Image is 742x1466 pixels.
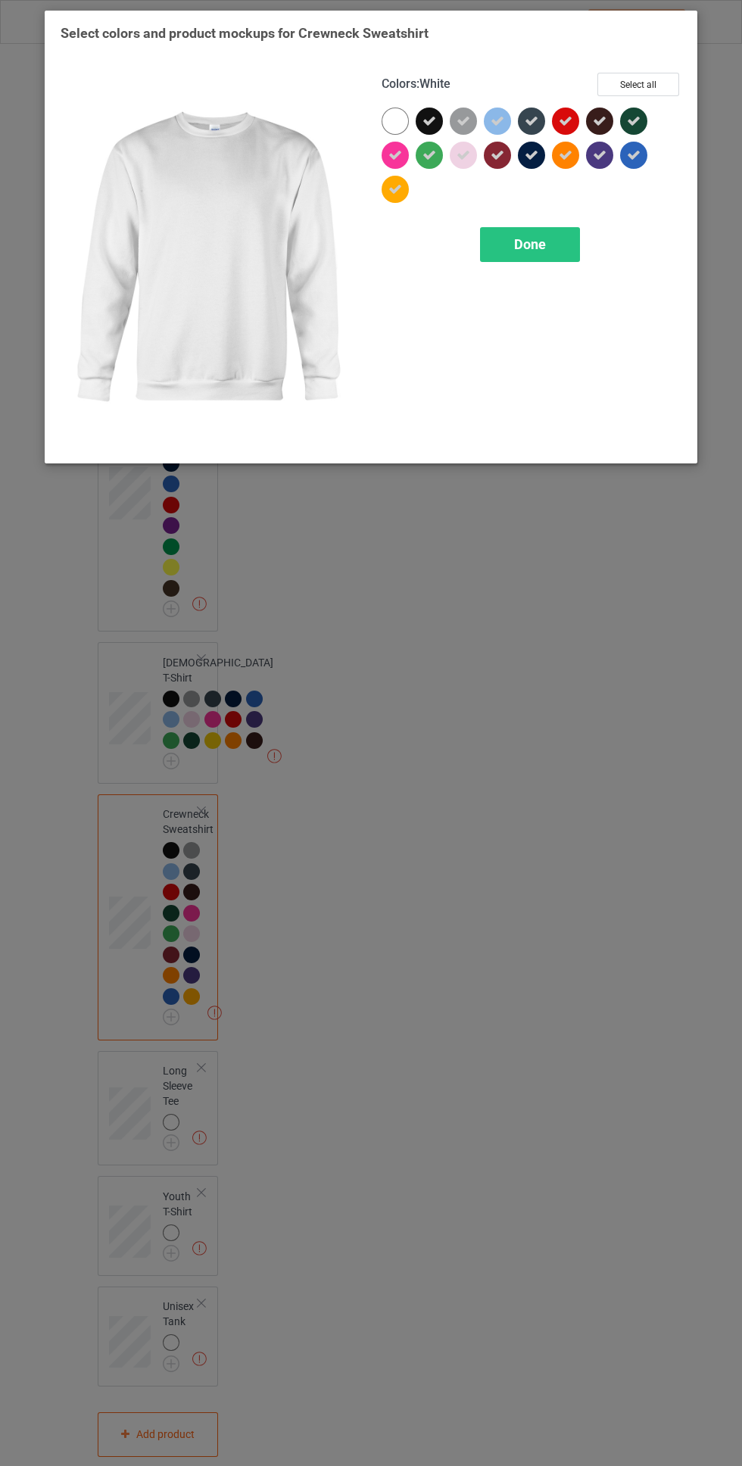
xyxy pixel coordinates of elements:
button: Select all [597,73,679,96]
span: White [419,76,450,91]
span: Colors [382,76,416,91]
h4: : [382,76,450,92]
span: Select colors and product mockups for Crewneck Sweatshirt [61,25,429,41]
span: Done [514,236,546,252]
img: regular.jpg [61,73,360,448]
